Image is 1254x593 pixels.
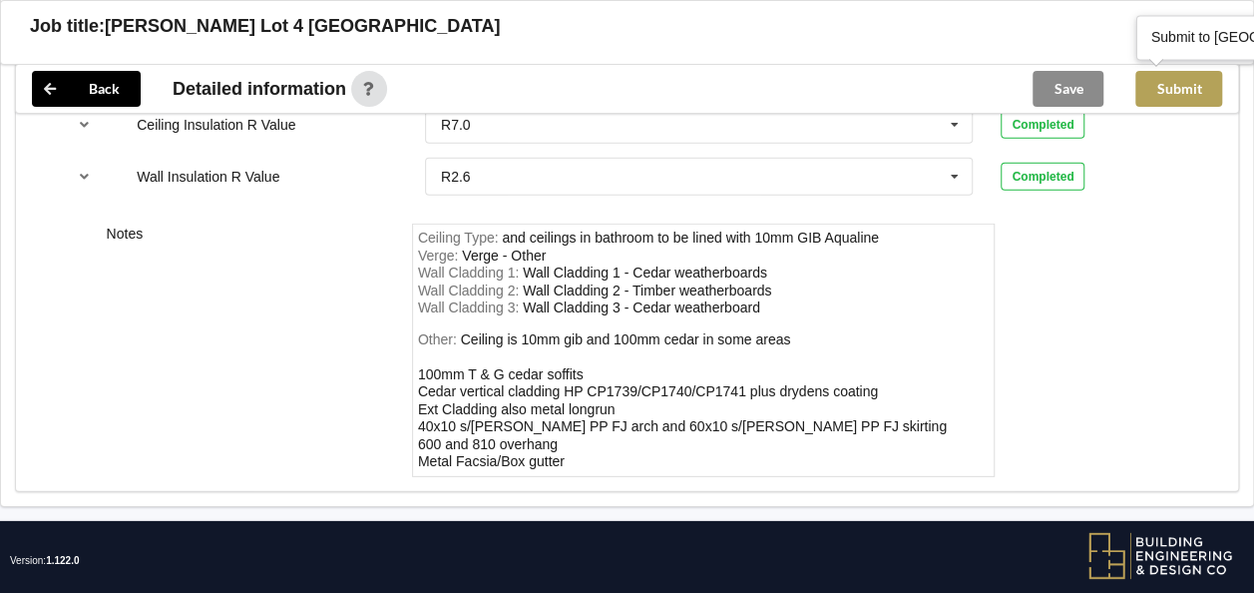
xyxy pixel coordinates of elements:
span: Ceiling Type : [418,230,503,246]
div: Notes [93,224,398,477]
div: Completed [1001,163,1084,191]
img: BEDC logo [1087,531,1234,581]
h3: [PERSON_NAME] Lot 4 [GEOGRAPHIC_DATA] [105,15,500,38]
form: notes-field [412,224,996,477]
div: WallCladding2 [523,283,771,298]
div: CeilingLiningType [502,230,878,246]
span: Verge : [418,248,462,264]
div: WallCladding3 [523,299,760,315]
span: Other: [418,331,461,347]
h3: Job title: [30,15,105,38]
button: Back [32,71,141,107]
div: R7.0 [441,118,471,132]
label: Wall Insulation R Value [137,169,279,185]
div: Verge [462,248,546,264]
span: Detailed information [173,80,346,98]
label: Ceiling Insulation R Value [137,117,295,133]
button: Submit [1135,71,1222,107]
span: Wall Cladding 3 : [418,299,523,315]
button: reference-toggle [65,107,104,143]
span: 1.122.0 [46,555,79,566]
div: Other [418,331,947,470]
div: R2.6 [441,170,471,184]
div: WallCladding1 [523,265,767,281]
span: Wall Cladding 1 : [418,265,523,281]
button: reference-toggle [65,159,104,195]
span: Wall Cladding 2 : [418,283,523,298]
div: Completed [1001,111,1084,139]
